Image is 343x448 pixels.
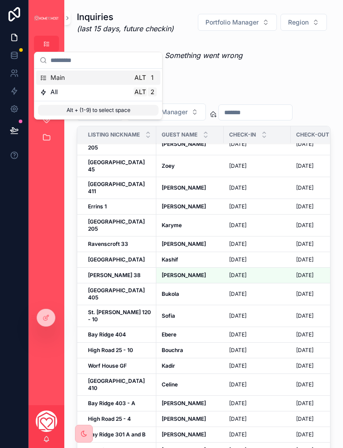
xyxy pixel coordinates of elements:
[205,18,259,27] span: Portfolio Manager
[162,347,218,354] a: Bouchra
[162,256,178,263] strong: Kashif
[162,272,206,278] strong: [PERSON_NAME]
[162,415,206,422] strong: [PERSON_NAME]
[88,272,141,278] strong: [PERSON_NAME] 38
[88,400,135,407] strong: Bay Ridge 403 - A
[162,290,218,298] a: Bukola
[296,415,314,423] span: [DATE]
[229,331,247,338] span: [DATE]
[198,14,277,31] button: Select Button
[288,18,309,27] span: Region
[229,381,285,388] a: [DATE]
[162,415,218,423] a: [PERSON_NAME]
[88,331,126,338] strong: Bay Ridge 404
[134,74,146,81] span: Alt
[229,400,247,407] span: [DATE]
[296,400,314,407] span: [DATE]
[162,381,178,388] strong: Celine
[88,309,151,323] a: St. [PERSON_NAME] 120 - 10
[77,23,174,34] em: (last 15 days, future checkin)
[162,162,175,169] strong: Zoey
[296,162,314,170] span: [DATE]
[162,400,206,407] strong: [PERSON_NAME]
[88,431,151,438] a: Bay Ridge 301 A and B
[162,331,218,338] a: Ebere
[229,162,285,170] a: [DATE]
[229,241,247,248] span: [DATE]
[296,222,314,229] span: [DATE]
[229,184,247,191] span: [DATE]
[296,256,314,263] span: [DATE]
[149,88,156,95] span: 2
[88,400,151,407] a: Bay Ridge 403 - A
[88,309,152,323] strong: St. [PERSON_NAME] 120 - 10
[296,131,329,138] span: Check-out
[162,203,206,210] strong: [PERSON_NAME]
[229,362,285,369] a: [DATE]
[162,362,218,369] a: Kadir
[229,415,247,423] span: [DATE]
[88,218,146,232] strong: [GEOGRAPHIC_DATA] 205
[88,415,131,422] strong: High Road 25 - 4
[162,400,218,407] a: [PERSON_NAME]
[296,347,314,354] span: [DATE]
[229,431,247,438] span: [DATE]
[162,312,175,319] strong: Sofia
[229,347,285,354] a: [DATE]
[50,73,65,82] span: Main
[88,159,146,173] strong: [GEOGRAPHIC_DATA] 45
[88,347,133,353] strong: High Road 25 - 10
[88,203,107,210] strong: Errins 1
[88,203,151,210] a: Errins 1
[88,241,128,247] strong: Ravenscroft 33
[229,241,285,248] a: [DATE]
[162,141,218,148] a: [PERSON_NAME]
[88,137,146,151] strong: [GEOGRAPHIC_DATA] 205
[165,50,243,61] em: Something went wrong
[88,137,151,151] a: [GEOGRAPHIC_DATA] 205
[229,272,247,279] span: [DATE]
[296,290,314,298] span: [DATE]
[88,131,140,138] span: Listing nickname
[162,184,206,191] strong: [PERSON_NAME]
[88,272,151,279] a: [PERSON_NAME] 38
[50,87,58,96] span: All
[229,184,285,191] a: [DATE]
[88,431,146,438] strong: Bay Ridge 301 A and B
[229,141,285,148] a: [DATE]
[88,241,151,248] a: Ravenscroft 33
[88,287,151,301] a: [GEOGRAPHIC_DATA] 405
[296,331,314,338] span: [DATE]
[229,256,247,263] span: [DATE]
[229,400,285,407] a: [DATE]
[229,381,247,388] span: [DATE]
[162,431,206,438] strong: [PERSON_NAME]
[162,381,218,388] a: Celine
[229,331,285,338] a: [DATE]
[38,105,159,116] p: Alt + (1-9) to select space
[88,377,146,391] strong: [GEOGRAPHIC_DATA] 410
[296,272,314,279] span: [DATE]
[162,347,183,353] strong: Bouchra
[229,162,247,170] span: [DATE]
[296,241,314,248] span: [DATE]
[162,184,218,191] a: [PERSON_NAME]
[229,312,285,319] a: [DATE]
[149,74,156,81] span: 1
[88,415,151,423] a: High Road 25 - 4
[88,331,151,338] a: Bay Ridge 404
[229,362,247,369] span: [DATE]
[77,11,174,23] h1: Inquiries
[88,287,146,301] strong: [GEOGRAPHIC_DATA] 405
[296,141,314,148] span: [DATE]
[34,69,162,101] div: Suggestions
[296,431,314,438] span: [DATE]
[162,272,218,279] a: [PERSON_NAME]
[162,203,218,210] a: [PERSON_NAME]
[280,14,327,31] button: Select Button
[296,362,314,369] span: [DATE]
[127,104,206,120] button: Select Button
[88,362,151,369] a: Worf House GF
[88,159,151,173] a: [GEOGRAPHIC_DATA] 45
[296,312,314,319] span: [DATE]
